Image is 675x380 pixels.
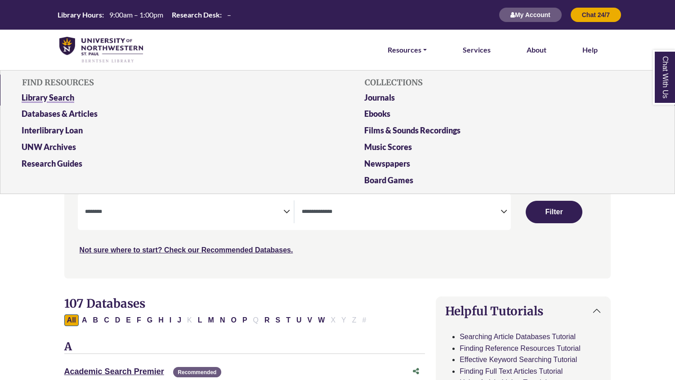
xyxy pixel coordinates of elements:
[64,180,611,278] nav: Search filters
[134,314,144,326] button: Filter Results F
[79,314,90,326] button: Filter Results A
[527,44,546,56] a: About
[302,209,501,216] textarea: Search
[294,314,304,326] button: Filter Results U
[571,11,621,18] a: Chat 24/7
[460,356,577,363] a: Effective Keyword Searching Tutorial
[64,296,145,311] span: 107 Databases
[15,124,318,141] a: Interlibrary Loan
[144,314,155,326] button: Filter Results G
[315,314,327,326] button: Filter Results W
[228,314,239,326] button: Filter Results O
[358,107,661,124] a: Ebooks
[305,314,315,326] button: Filter Results V
[436,297,610,325] button: Helpful Tutorials
[227,10,231,19] span: –
[582,44,598,56] a: Help
[156,314,166,326] button: Filter Results H
[15,91,318,108] a: Library Search
[499,8,562,22] button: My Account
[15,107,318,124] a: Databases & Articles
[217,314,228,326] button: Filter Results N
[64,367,164,376] a: Academic Search Premier
[64,314,79,326] button: All
[358,157,661,174] a: Newspapers
[526,201,582,223] button: Submit for Search Results
[358,91,661,108] a: Journals
[54,10,235,20] a: Hours Today
[90,314,101,326] button: Filter Results B
[168,10,222,19] th: Research Desk:
[80,246,293,254] a: Not sure where to start? Check our Recommended Databases.
[15,157,318,174] a: Research Guides
[460,367,563,375] a: Finding Full Text Articles Tutorial
[407,363,425,380] button: Share this database
[15,74,318,91] h5: FIND RESOURCES
[388,44,427,56] a: Resources
[195,314,205,326] button: Filter Results L
[499,11,562,18] a: My Account
[54,10,235,18] table: Hours Today
[283,314,293,326] button: Filter Results T
[15,141,318,157] a: UNW Archives
[358,141,661,157] a: Music Scores
[109,10,163,19] span: 9:00am – 1:00pm
[460,345,581,352] a: Finding Reference Resources Tutorial
[85,209,284,216] textarea: Search
[64,316,370,323] div: Alpha-list to filter by first letter of database name
[54,10,104,19] th: Library Hours:
[123,314,134,326] button: Filter Results E
[358,74,661,91] h5: COLLECTIONS
[101,314,112,326] button: Filter Results C
[59,37,143,63] img: library_home
[64,340,425,354] h3: A
[358,174,661,190] a: Board Games
[112,314,123,326] button: Filter Results D
[262,314,273,326] button: Filter Results R
[173,367,221,377] span: Recommended
[460,333,576,340] a: Searching Article Databases Tutorial
[240,314,250,326] button: Filter Results P
[358,124,661,141] a: Films & Sounds Recordings
[273,314,283,326] button: Filter Results S
[463,44,491,56] a: Services
[206,314,217,326] button: Filter Results M
[174,314,184,326] button: Filter Results J
[167,314,174,326] button: Filter Results I
[571,8,621,22] button: Chat 24/7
